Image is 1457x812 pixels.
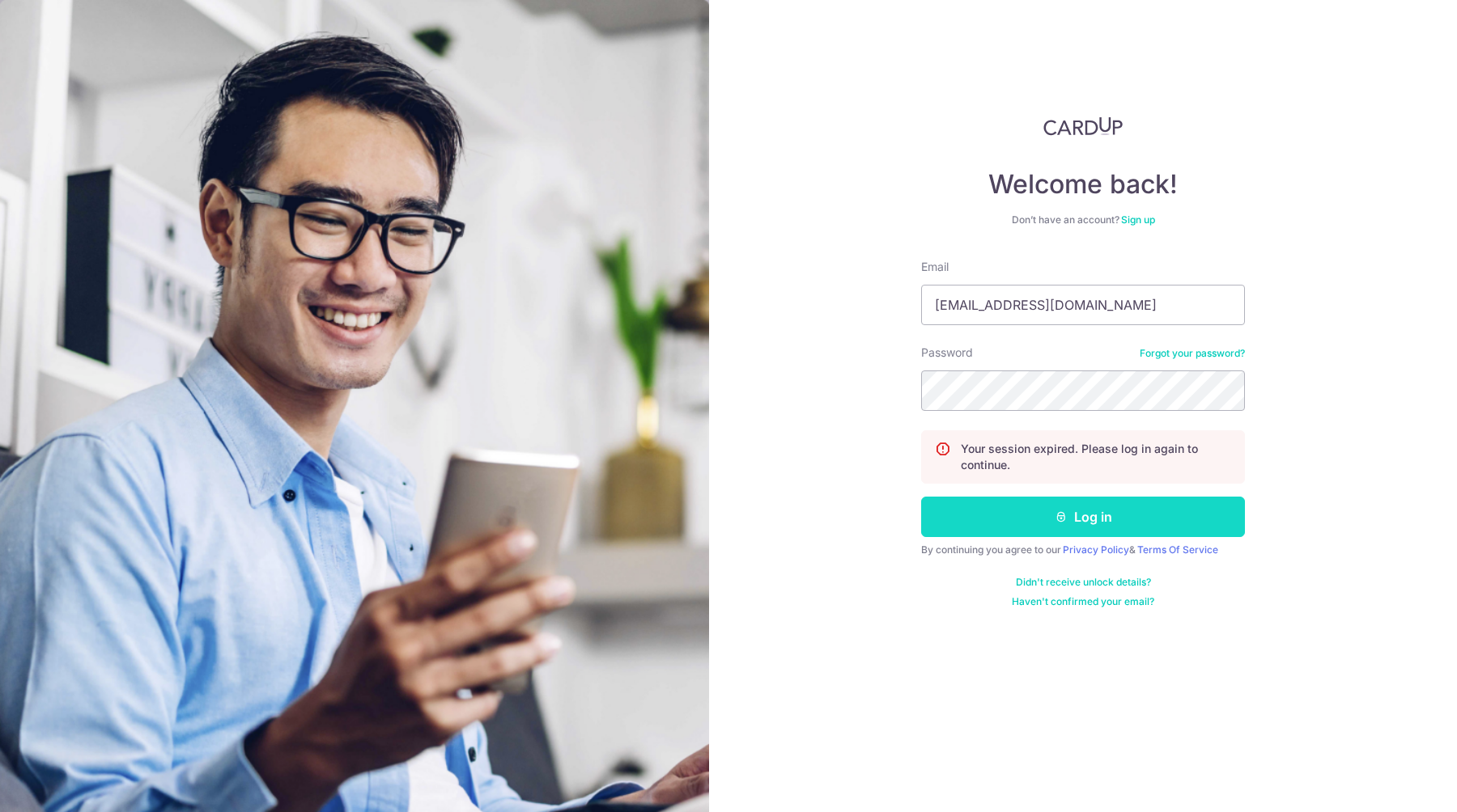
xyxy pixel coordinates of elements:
[1063,543,1129,556] a: Privacy Policy
[1121,214,1155,226] a: Sign up
[921,543,1245,556] div: By continuing you agree to our &
[921,345,973,361] label: Password
[961,441,1231,473] p: Your session expired. Please log in again to continue.
[1137,543,1218,556] a: Terms Of Service
[921,168,1245,201] h4: Welcome back!
[921,214,1245,226] div: Don’t have an account?
[1016,576,1151,589] a: Didn't receive unlock details?
[921,285,1245,325] input: Enter your Email
[921,259,949,275] label: Email
[1012,595,1154,608] a: Haven't confirmed your email?
[1140,347,1245,360] a: Forgot your password?
[921,497,1245,537] button: Log in
[1043,116,1123,136] img: CardUp Logo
